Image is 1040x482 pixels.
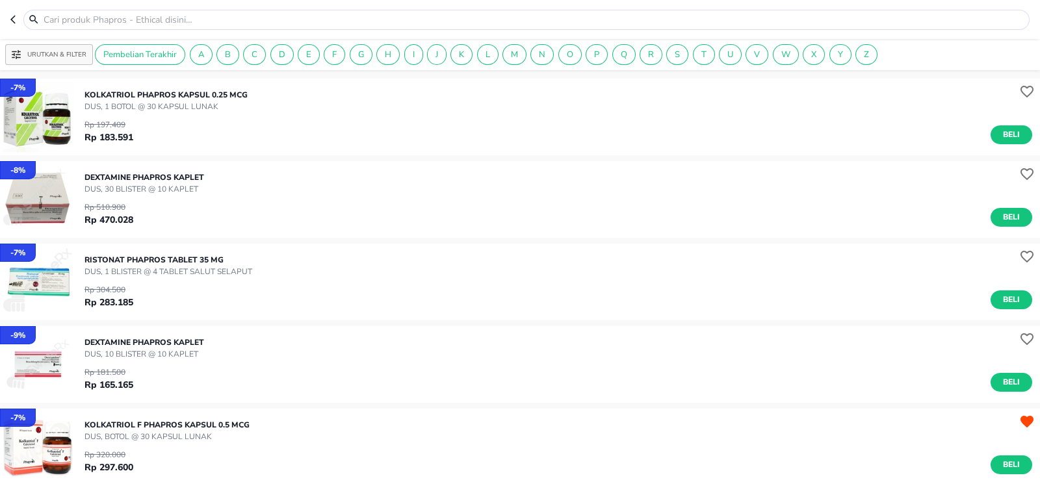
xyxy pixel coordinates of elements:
[428,49,446,60] span: J
[84,284,133,296] p: Rp 304.500
[10,329,25,341] p: - 9 %
[10,82,25,94] p: - 7 %
[84,183,204,195] p: DUS, 30 BLISTER @ 10 KAPLET
[427,44,447,65] div: J
[991,373,1032,392] button: Beli
[84,266,252,277] p: DUS, 1 BLISTER @ 4 TABLET SALUT SELAPUT
[558,44,582,65] div: O
[829,44,851,65] div: Y
[451,49,472,60] span: K
[803,44,825,65] div: X
[216,44,239,65] div: B
[84,254,252,266] p: RISTONAT Phapros TABLET 35 MG
[450,44,473,65] div: K
[84,201,133,213] p: Rp 510.900
[350,49,372,60] span: G
[666,44,688,65] div: S
[991,290,1032,309] button: Beli
[667,49,688,60] span: S
[773,44,799,65] div: W
[613,49,635,60] span: Q
[586,49,607,60] span: P
[640,49,662,60] span: R
[376,44,400,65] div: H
[271,49,293,60] span: D
[84,449,133,461] p: Rp 320.000
[773,49,798,60] span: W
[531,49,553,60] span: N
[586,44,608,65] div: P
[404,44,423,65] div: I
[84,461,133,474] p: Rp 297.600
[84,213,133,227] p: Rp 470.028
[1000,458,1022,472] span: Beli
[503,49,526,60] span: M
[96,49,185,60] span: Pembelian Terakhir
[324,44,345,65] div: F
[477,44,499,65] div: L
[84,171,204,183] p: DEXTAMINE Phapros KAPLET
[855,44,877,65] div: Z
[298,44,320,65] div: E
[530,44,554,65] div: N
[10,164,25,176] p: - 8 %
[693,44,715,65] div: T
[324,49,344,60] span: F
[84,336,204,348] p: DEXTAMINE Phapros KAPLET
[746,49,768,60] span: V
[991,125,1032,144] button: Beli
[84,419,250,431] p: KOLKATRIOL F Phapros KAPSUL 0.5 MCG
[84,131,133,144] p: Rp 183.591
[243,44,266,65] div: C
[10,412,25,424] p: - 7 %
[720,49,741,60] span: U
[298,49,319,60] span: E
[27,50,86,60] p: Urutkan & Filter
[1000,128,1022,142] span: Beli
[803,49,824,60] span: X
[502,44,526,65] div: M
[856,49,877,60] span: Z
[1000,375,1022,389] span: Beli
[217,49,239,60] span: B
[270,44,294,65] div: D
[95,44,185,65] div: Pembelian Terakhir
[1000,293,1022,307] span: Beli
[640,44,662,65] div: R
[559,49,581,60] span: O
[84,101,248,112] p: DUS, 1 BOTOL @ 30 KAPSUL LUNAK
[612,44,636,65] div: Q
[991,455,1032,474] button: Beli
[5,44,93,65] button: Urutkan & Filter
[1000,210,1022,224] span: Beli
[830,49,851,60] span: Y
[84,378,133,392] p: Rp 165.165
[84,348,204,360] p: DUS, 10 BLISTER @ 10 KAPLET
[190,44,213,65] div: A
[746,44,768,65] div: V
[84,431,250,442] p: DUS, BOTOL @ 30 KAPSUL LUNAK
[190,49,212,60] span: A
[84,366,133,378] p: Rp 181.500
[991,208,1032,227] button: Beli
[244,49,265,60] span: C
[84,296,133,309] p: Rp 283.185
[10,247,25,259] p: - 7 %
[377,49,399,60] span: H
[42,13,1026,27] input: Cari produk Phapros - Ethical disini…
[719,44,742,65] div: U
[478,49,498,60] span: L
[694,49,714,60] span: T
[405,49,422,60] span: I
[84,89,248,101] p: KOLKATRIOL Phapros KAPSUL 0.25 MCG
[350,44,372,65] div: G
[84,119,133,131] p: Rp 197.409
